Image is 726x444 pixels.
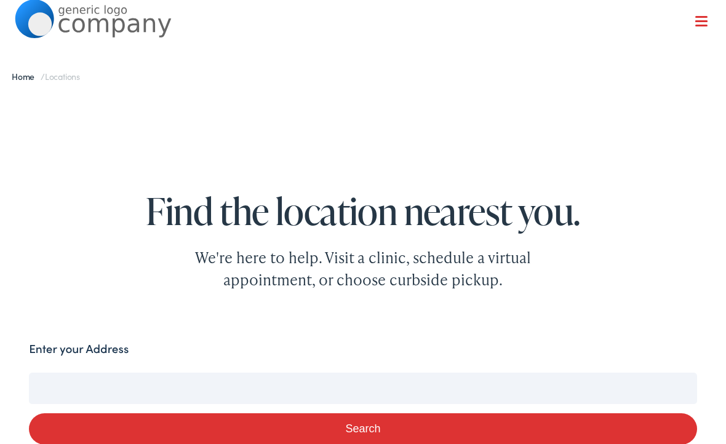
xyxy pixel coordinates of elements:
[12,70,41,82] a: Home
[29,340,129,358] label: Enter your Address
[45,70,80,82] span: Locations
[15,191,712,231] h1: Find the location nearest you.
[29,373,697,403] input: Enter your address or zip code
[166,247,560,291] div: We're here to help. Visit a clinic, schedule a virtual appointment, or choose curbside pickup.
[24,49,712,75] a: What We Offer
[12,70,80,82] span: /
